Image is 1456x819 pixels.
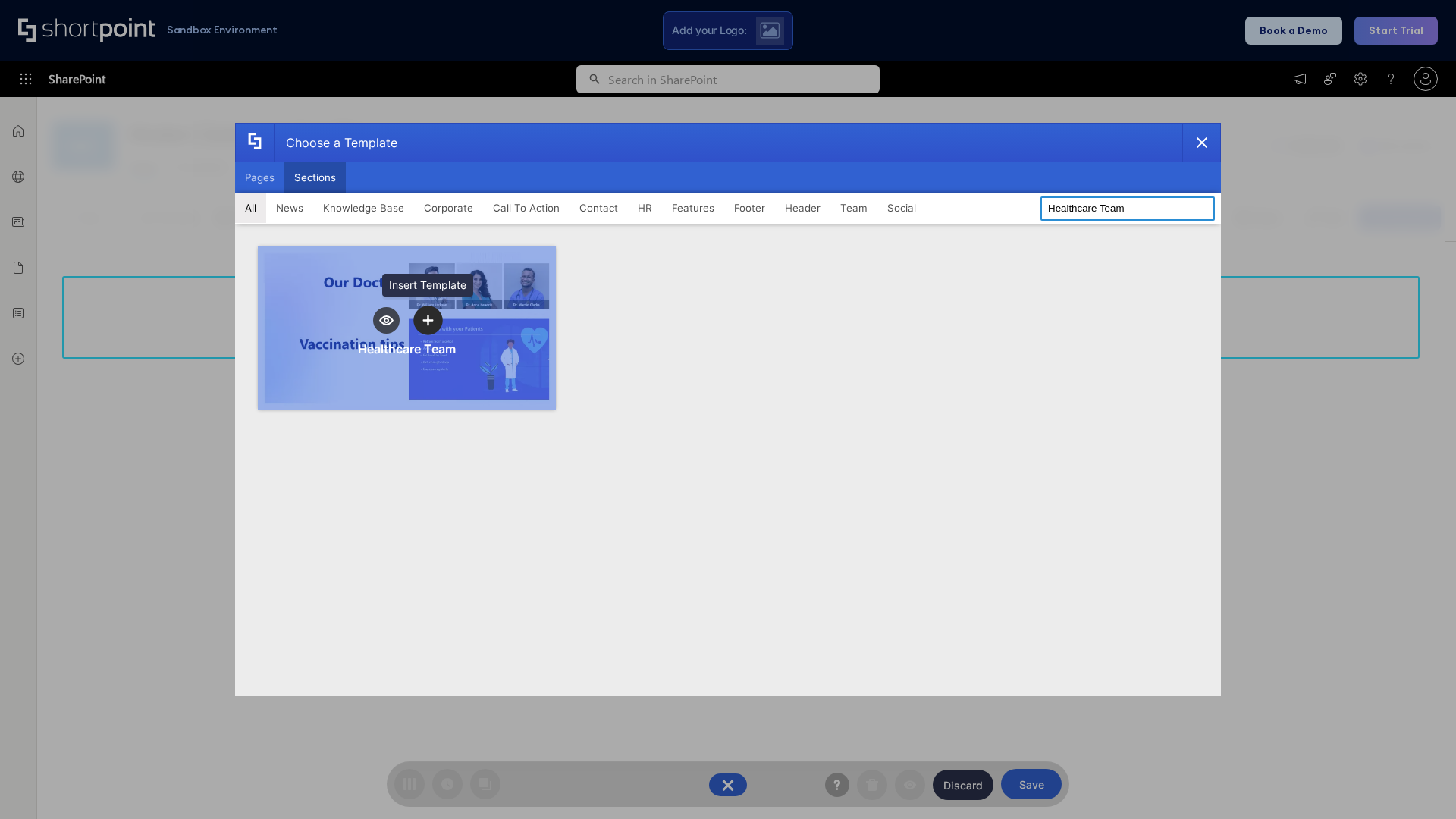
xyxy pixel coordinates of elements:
[235,123,1221,696] div: template selector
[1040,196,1215,221] input: Search
[662,193,724,223] button: Features
[266,193,313,223] button: News
[570,193,628,223] button: Contact
[235,193,266,223] button: All
[414,193,483,223] button: Corporate
[358,341,456,356] div: Healthcare Team
[274,124,397,162] div: Choose a Template
[235,162,284,193] button: Pages
[313,193,414,223] button: Knowledge Base
[877,193,926,223] button: Social
[724,193,775,223] button: Footer
[830,193,877,223] button: Team
[628,193,662,223] button: HR
[483,193,570,223] button: Call To Action
[1380,746,1456,819] iframe: Chat Widget
[775,193,830,223] button: Header
[284,162,346,193] button: Sections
